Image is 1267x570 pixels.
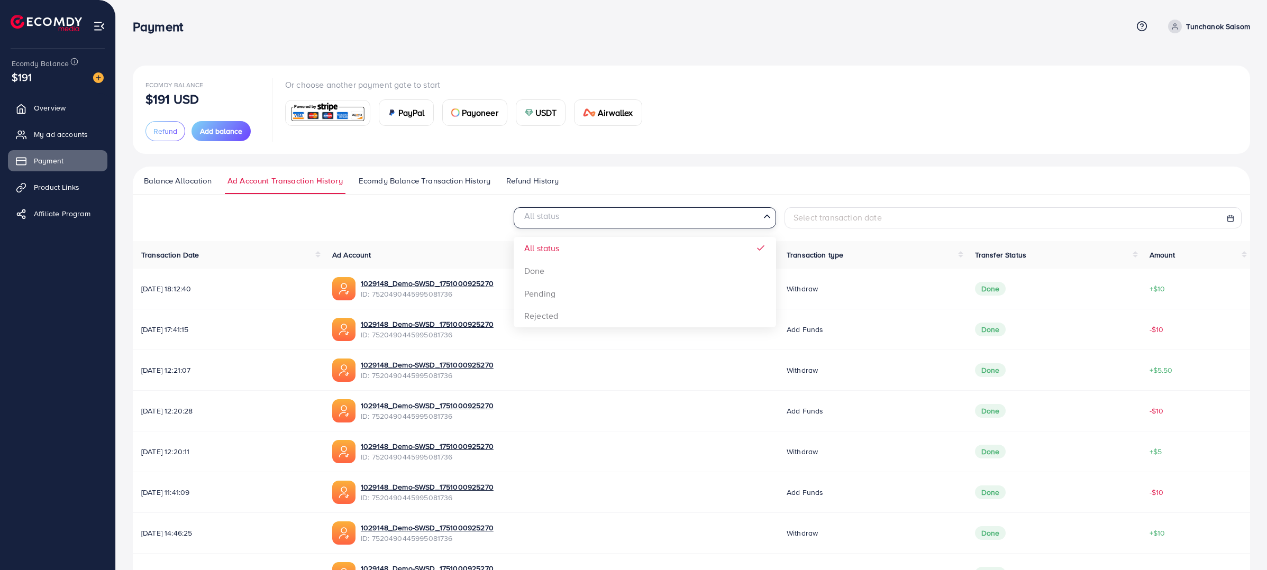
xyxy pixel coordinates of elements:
[361,370,494,381] span: ID: 7520490445995081736
[145,93,199,105] p: $191 USD
[332,318,356,341] img: ic-ads-acc.e4c84228.svg
[1186,20,1250,33] p: Tunchanok Saisom
[787,283,818,294] span: Withdraw
[8,150,107,171] a: Payment
[514,207,776,228] div: Search for option
[462,106,498,119] span: Payoneer
[141,283,315,294] span: [DATE] 18:12:40
[514,282,776,305] li: Pending
[787,528,818,538] span: Withdraw
[141,250,199,260] span: Transaction Date
[1150,446,1162,457] span: +$5
[975,282,1006,296] span: Done
[787,406,823,416] span: Add funds
[361,522,494,533] a: 1029148_Demo-SWSD_1751000925270
[332,440,356,463] img: ic-ads-acc.e4c84228.svg
[361,482,494,492] a: 1029148_Demo-SWSD_1751000925270
[34,208,90,219] span: Affiliate Program
[93,72,104,83] img: image
[975,250,1026,260] span: Transfer Status
[794,212,882,223] span: Select transaction date
[525,108,533,117] img: card
[442,99,507,126] a: cardPayoneer
[332,481,356,504] img: ic-ads-acc.e4c84228.svg
[975,363,1006,377] span: Done
[361,492,494,503] span: ID: 7520490445995081736
[361,289,494,299] span: ID: 7520490445995081736
[975,485,1006,499] span: Done
[598,106,633,119] span: Airwallex
[34,155,63,166] span: Payment
[192,121,251,141] button: Add balance
[1150,528,1165,538] span: +$10
[1150,324,1164,335] span: -$10
[361,360,494,370] a: 1029148_Demo-SWSD_1751000925270
[379,99,434,126] a: cardPayPal
[34,182,79,192] span: Product Links
[1150,250,1175,260] span: Amount
[975,526,1006,540] span: Done
[574,99,642,126] a: cardAirwallex
[975,445,1006,458] span: Done
[361,411,494,421] span: ID: 7520490445995081736
[8,124,107,145] a: My ad accounts
[1164,20,1250,33] a: Tunchanok Saisom
[34,103,66,113] span: Overview
[787,250,844,260] span: Transaction type
[332,277,356,300] img: ic-ads-acc.e4c84228.svg
[398,106,425,119] span: PayPal
[451,108,460,117] img: card
[1150,283,1165,294] span: +$10
[141,324,315,335] span: [DATE] 17:41:15
[359,175,490,187] span: Ecomdy Balance Transaction History
[12,58,69,69] span: Ecomdy Balance
[12,69,32,85] span: $191
[145,80,203,89] span: Ecomdy Balance
[975,404,1006,418] span: Done
[141,446,315,457] span: [DATE] 12:20:11
[516,99,566,126] a: cardUSDT
[1150,406,1164,416] span: -$10
[332,521,356,545] img: ic-ads-acc.e4c84228.svg
[361,278,494,289] a: 1029148_Demo-SWSD_1751000925270
[8,203,107,224] a: Affiliate Program
[787,324,823,335] span: Add funds
[361,400,494,411] a: 1029148_Demo-SWSD_1751000925270
[1222,522,1259,562] iframe: Chat
[361,329,494,340] span: ID: 7520490445995081736
[141,487,315,498] span: [DATE] 11:41:09
[8,97,107,118] a: Overview
[787,446,818,457] span: Withdraw
[200,126,242,136] span: Add balance
[34,129,88,140] span: My ad accounts
[332,399,356,422] img: ic-ads-acc.e4c84228.svg
[388,108,396,117] img: card
[93,20,105,32] img: menu
[787,365,818,375] span: Withdraw
[141,365,315,375] span: [DATE] 12:21:07
[145,121,185,141] button: Refund
[361,441,494,452] a: 1029148_Demo-SWSD_1751000925270
[518,209,759,226] input: Search for option
[8,177,107,198] a: Product Links
[514,237,776,260] li: All status
[361,452,494,462] span: ID: 7520490445995081736
[332,358,356,382] img: ic-ads-acc.e4c84228.svg
[361,319,494,329] a: 1029148_Demo-SWSD_1751000925270
[153,126,177,136] span: Refund
[514,260,776,282] li: Done
[535,106,557,119] span: USDT
[1150,365,1173,375] span: +$5.50
[583,108,596,117] img: card
[285,78,651,91] p: Or choose another payment gate to start
[975,323,1006,336] span: Done
[787,487,823,498] span: Add funds
[11,15,82,31] img: logo
[1150,487,1164,498] span: -$10
[133,19,192,34] h3: Payment
[227,175,343,187] span: Ad Account Transaction History
[361,533,494,544] span: ID: 7520490445995081736
[144,175,212,187] span: Balance Allocation
[514,305,776,327] li: Rejected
